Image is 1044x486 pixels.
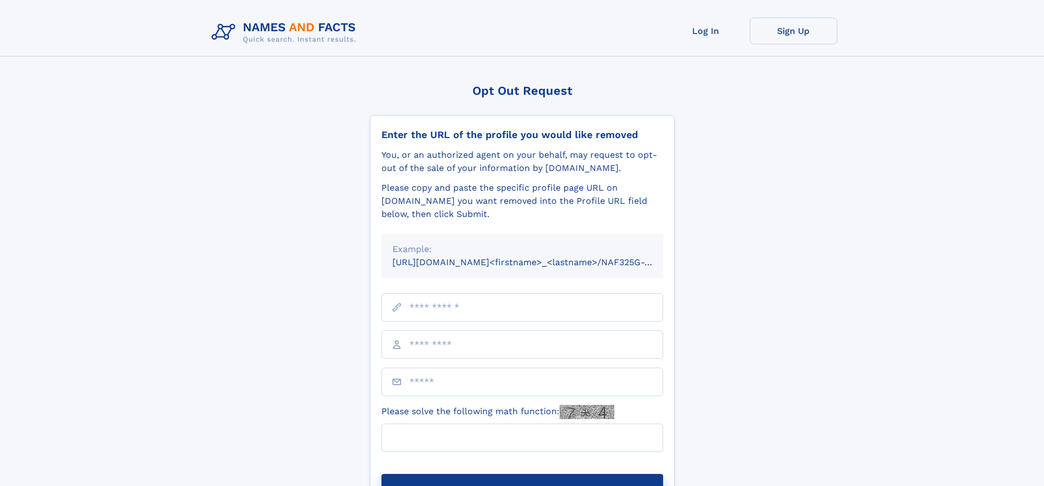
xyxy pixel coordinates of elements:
[662,18,750,44] a: Log In
[750,18,837,44] a: Sign Up
[381,148,663,175] div: You, or an authorized agent on your behalf, may request to opt-out of the sale of your informatio...
[392,243,652,256] div: Example:
[381,181,663,221] div: Please copy and paste the specific profile page URL on [DOMAIN_NAME] you want removed into the Pr...
[381,405,614,419] label: Please solve the following math function:
[207,18,365,47] img: Logo Names and Facts
[392,257,684,267] small: [URL][DOMAIN_NAME]<firstname>_<lastname>/NAF325G-xxxxxxxx
[381,129,663,141] div: Enter the URL of the profile you would like removed
[370,84,675,98] div: Opt Out Request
